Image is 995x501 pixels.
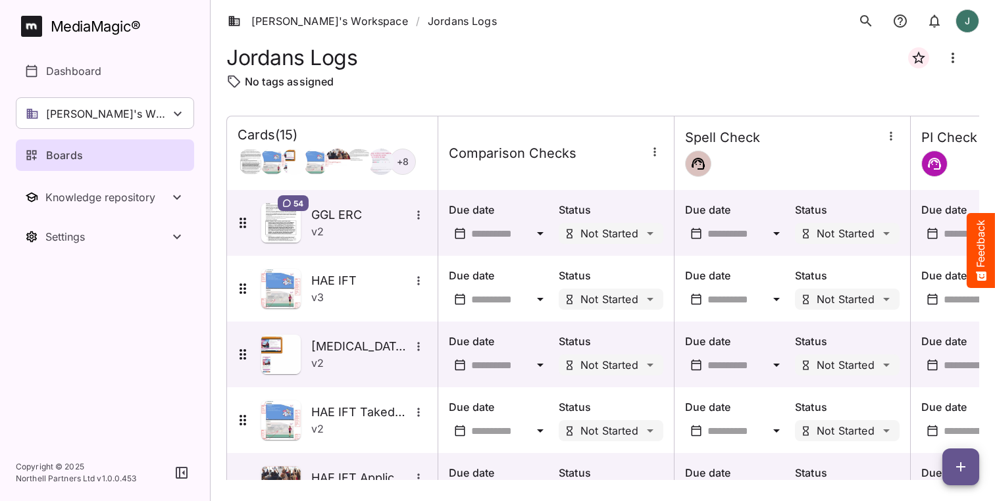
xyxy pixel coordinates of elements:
p: Dashboard [46,63,101,79]
p: Due date [449,333,553,349]
p: Due date [685,333,790,349]
h4: Cards ( 15 ) [238,127,297,143]
p: v 3 [311,289,324,305]
p: Status [559,465,663,481]
p: Copyright © 2025 [16,461,137,473]
p: No tags assigned [245,74,334,89]
p: Status [795,202,900,218]
h5: [MEDICAL_DATA] Phreesia [311,339,410,354]
img: Asset Thumbnail [261,400,301,440]
div: J [956,9,979,33]
p: Not Started [817,425,875,436]
img: tag-outline.svg [226,74,242,89]
p: [PERSON_NAME]'s Workspace [46,106,170,122]
button: More options for Entyvio Phreesia [410,338,427,355]
p: Status [559,399,663,415]
p: Status [559,268,663,283]
p: v 2 [311,224,324,239]
p: Status [559,333,663,349]
button: Feedback [967,213,995,288]
p: Due date [449,268,553,283]
p: v 2 [311,355,324,371]
button: notifications [887,8,913,34]
div: Settings [45,230,169,243]
h5: HAE IFT [311,273,410,289]
h4: Comparison Checks [449,145,576,162]
img: Asset Thumbnail [261,269,301,308]
span: / [416,13,420,29]
p: Not Started [580,360,638,370]
div: Knowledge repository [45,191,169,204]
button: Toggle Settings [16,221,194,252]
h4: Spell Check [685,130,760,146]
p: Status [795,465,900,481]
p: Status [559,202,663,218]
div: + 8 [390,149,416,175]
p: Status [795,333,900,349]
span: 54 [293,198,303,208]
h5: HAE IFT Takeda Patient Support eLearning Module [311,404,410,420]
p: Due date [685,268,790,283]
button: Board more options [937,42,969,74]
p: Due date [449,202,553,218]
p: Due date [685,399,790,415]
p: Due date [449,399,553,415]
div: MediaMagic ® [51,16,141,37]
p: Status [795,268,900,283]
button: notifications [921,8,948,34]
p: Status [795,399,900,415]
button: More options for GGL ERC [410,206,427,224]
button: More options for HAE IFT Application Training - Takhzyro and Firazy [410,469,427,487]
p: Boards [46,147,83,163]
a: Dashboard [16,55,194,87]
p: Not Started [817,294,875,304]
p: Northell Partners Ltd v 1.0.0.453 [16,473,137,485]
h5: HAE IFT Application Training - [MEDICAL_DATA] and Firazy [311,470,410,486]
p: Not Started [817,228,875,239]
p: Not Started [580,294,638,304]
button: More options for HAE IFT [410,272,427,289]
a: [PERSON_NAME]'s Workspace [228,13,408,29]
p: Due date [449,465,553,481]
button: More options for HAE IFT Takeda Patient Support eLearning Module [410,404,427,421]
p: Due date [685,465,790,481]
p: Not Started [580,228,638,239]
button: Toggle Knowledge repository [16,181,194,213]
p: Not Started [580,425,638,436]
p: Due date [685,202,790,218]
h4: PI Check [921,130,977,146]
p: v 2 [311,421,324,437]
img: Asset Thumbnail [261,335,301,374]
nav: Settings [16,221,194,252]
a: MediaMagic® [21,16,194,37]
h5: GGL ERC [311,207,410,223]
button: search [853,8,879,34]
nav: Knowledge repository [16,181,194,213]
a: Boards [16,139,194,171]
img: Asset Thumbnail [261,203,301,243]
p: Not Started [817,360,875,370]
h1: Jordans Logs [226,45,357,70]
